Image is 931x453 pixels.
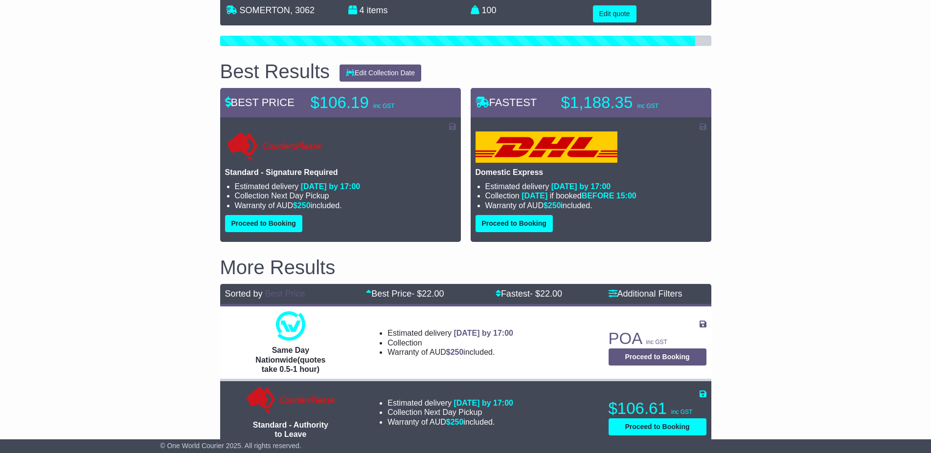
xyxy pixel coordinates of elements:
[220,257,711,278] h2: More Results
[609,289,682,299] a: Additional Filters
[476,215,553,232] button: Proceed to Booking
[215,61,335,82] div: Best Results
[446,348,464,356] span: $
[160,442,301,450] span: © One World Courier 2025. All rights reserved.
[235,191,456,200] li: Collection
[454,329,513,337] span: [DATE] by 17:00
[561,93,683,112] p: $1,188.35
[454,399,513,407] span: [DATE] by 17:00
[411,289,444,299] span: - $
[496,289,562,299] a: Fastest- $22.00
[482,5,497,15] span: 100
[387,328,513,338] li: Estimated delivery
[671,409,692,415] span: inc GST
[340,65,421,82] button: Edit Collection Date
[225,289,263,299] span: Sorted by
[485,182,706,191] li: Estimated delivery
[297,201,311,210] span: 250
[265,289,305,299] a: Best Price
[522,192,636,200] span: if booked
[301,182,361,191] span: [DATE] by 17:00
[544,201,561,210] span: $
[646,339,667,345] span: inc GST
[451,418,464,426] span: 250
[225,96,295,108] span: BEST PRICE
[540,289,562,299] span: 22.00
[485,201,706,210] li: Warranty of AUD included.
[637,103,658,109] span: inc GST
[609,348,706,366] button: Proceed to Booking
[255,346,325,373] span: Same Day Nationwide(quotes take 0.5-1 hour)
[367,5,388,15] span: items
[387,408,513,417] li: Collection
[551,182,611,191] span: [DATE] by 17:00
[476,96,537,108] span: FASTEST
[245,386,337,415] img: Couriers Please: Standard - Authority to Leave
[293,201,311,210] span: $
[360,5,364,15] span: 4
[451,348,464,356] span: 250
[609,329,706,348] p: POA
[548,201,561,210] span: 250
[387,417,513,427] li: Warranty of AUD included.
[235,201,456,210] li: Warranty of AUD included.
[476,168,706,177] p: Domestic Express
[225,168,456,177] p: Standard - Signature Required
[582,192,614,200] span: BEFORE
[225,131,323,163] img: Couriers Please: Standard - Signature Required
[387,347,513,357] li: Warranty of AUD included.
[522,192,547,200] span: [DATE]
[616,192,636,200] span: 15:00
[530,289,562,299] span: - $
[609,399,706,418] p: $106.61
[593,5,636,22] button: Edit quote
[253,421,328,438] span: Standard - Authority to Leave
[366,289,444,299] a: Best Price- $22.00
[609,418,706,435] button: Proceed to Booking
[271,192,329,200] span: Next Day Pickup
[485,191,706,200] li: Collection
[311,93,433,112] p: $106.19
[387,338,513,347] li: Collection
[225,215,302,232] button: Proceed to Booking
[276,311,305,341] img: One World Courier: Same Day Nationwide(quotes take 0.5-1 hour)
[387,398,513,408] li: Estimated delivery
[290,5,315,15] span: , 3062
[424,408,482,416] span: Next Day Pickup
[476,131,617,163] img: DHL: Domestic Express
[446,418,464,426] span: $
[240,5,290,15] span: SOMERTON
[235,182,456,191] li: Estimated delivery
[422,289,444,299] span: 22.00
[373,103,394,109] span: inc GST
